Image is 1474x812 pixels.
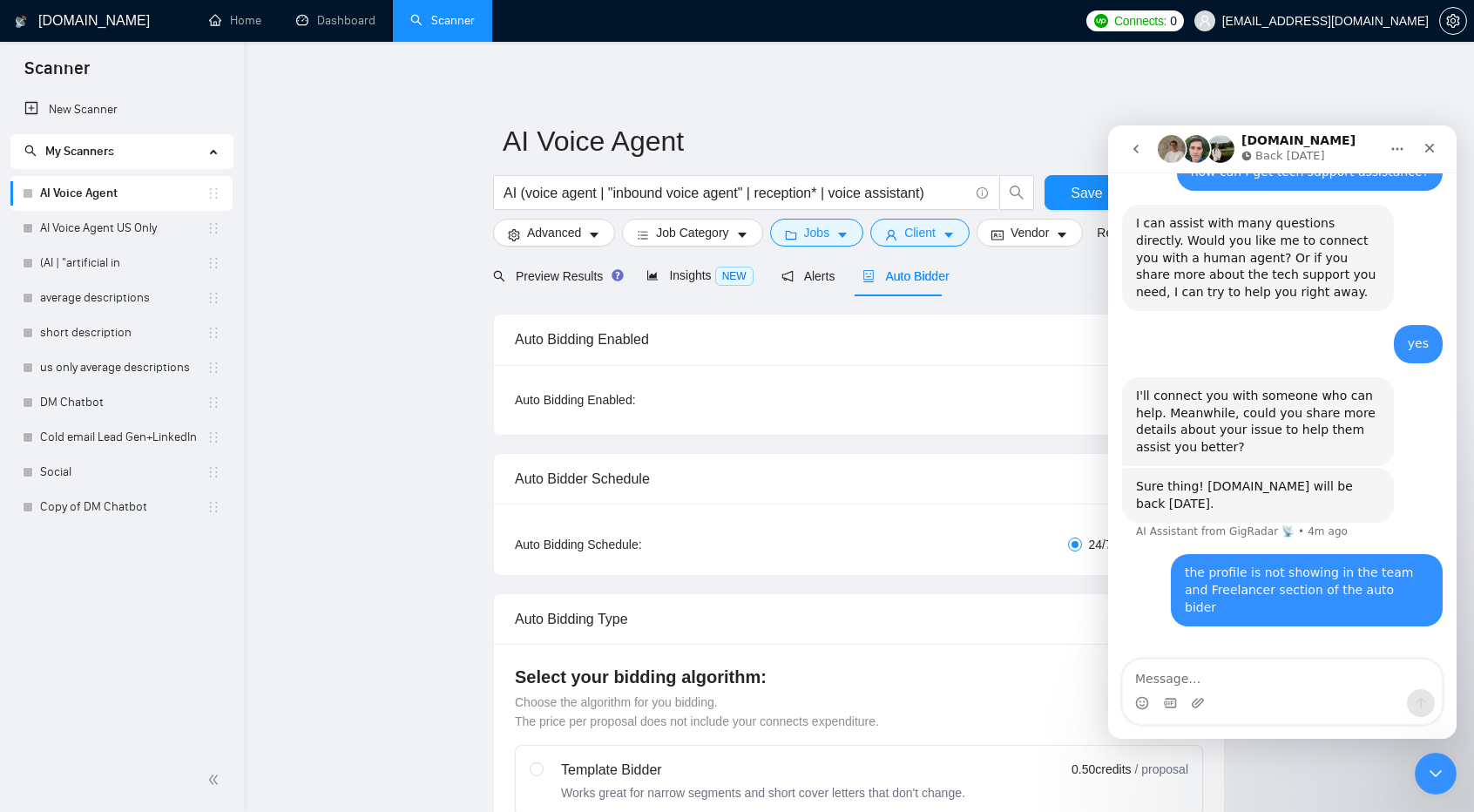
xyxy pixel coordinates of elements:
li: AI Voice Agent US Only [10,211,233,246]
div: Auto Bidding Schedule: [515,535,744,554]
li: AI Voice Agent [10,176,233,211]
input: Search Freelance Jobs... [504,182,969,204]
button: folderJobscaret-down [770,219,864,247]
input: Scanner name... [503,119,1189,163]
span: holder [206,465,220,479]
div: Auto Bidding Enabled [515,315,1203,364]
li: DM Chatbot [10,385,233,420]
span: Choose the algorithm for you bidding. The price per proposal does not include your connects expen... [515,695,879,728]
li: Social [10,455,233,490]
div: Tooltip anchor [610,267,625,283]
li: short description [10,315,233,350]
span: Client [904,223,936,242]
span: Insights [646,268,753,282]
button: Save [1045,175,1129,210]
li: Cold email Lead Gen+LinkedIn [10,420,233,455]
span: caret-down [588,228,600,241]
span: user [885,228,897,241]
div: Works great for narrow segments and short cover letters that don't change. [561,784,965,802]
span: Advanced [527,223,581,242]
span: Auto Bidder [862,269,949,283]
span: bars [637,228,649,241]
span: idcard [991,228,1004,241]
button: userClientcaret-down [870,219,970,247]
span: holder [206,326,220,340]
a: us only average descriptions [40,350,206,385]
button: search [999,175,1034,210]
span: holder [206,361,220,375]
h4: Select your bidding algorithm: [515,665,1203,689]
li: New Scanner [10,92,233,127]
a: searchScanner [410,13,475,28]
a: New Scanner [24,92,219,127]
span: Job Category [656,223,728,242]
span: 24/7 [1082,535,1119,554]
a: AI Voice Agent [40,176,206,211]
a: DM Chatbot [40,385,206,420]
span: 0 [1170,11,1177,30]
span: holder [206,256,220,270]
span: setting [1440,14,1466,28]
img: upwork-logo.png [1094,14,1108,28]
span: holder [206,186,220,200]
a: (AI | "artificial in [40,246,206,281]
a: Reset All [1097,223,1145,242]
span: Vendor [1011,223,1049,242]
a: setting [1439,14,1467,28]
span: Jobs [804,223,830,242]
a: Copy of DM Chatbot [40,490,206,524]
a: homeHome [209,13,261,28]
span: Alerts [781,269,835,283]
a: AI Voice Agent US Only [40,211,206,246]
span: Scanner [10,56,104,92]
span: 0.50 credits [1072,760,1131,779]
div: Template Bidder [561,760,965,781]
iframe: Intercom live chat [1108,125,1457,739]
span: notification [781,270,794,282]
div: Auto Bidding Type [515,594,1203,644]
li: (AI | "artificial in [10,246,233,281]
a: average descriptions [40,281,206,315]
a: Cold email Lead Gen+LinkedIn [40,420,206,455]
span: search [493,270,505,282]
span: holder [206,500,220,514]
span: caret-down [943,228,955,241]
div: Auto Bidder Schedule [515,454,1203,504]
span: robot [862,270,875,282]
span: Save [1071,182,1102,204]
a: short description [40,315,206,350]
span: / proposal [1135,761,1188,778]
button: barsJob Categorycaret-down [622,219,762,247]
iframe: Intercom live chat [1415,753,1457,795]
span: double-left [207,771,225,788]
span: holder [206,221,220,235]
span: search [24,145,37,157]
img: logo [15,8,27,36]
a: Social [40,455,206,490]
li: Copy of DM Chatbot [10,490,233,524]
span: holder [206,430,220,444]
span: caret-down [736,228,748,241]
button: settingAdvancedcaret-down [493,219,615,247]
